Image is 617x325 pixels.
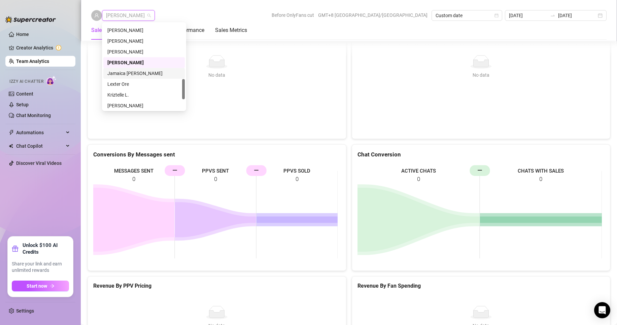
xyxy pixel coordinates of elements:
span: Chat Copilot [16,141,64,151]
a: Home [16,32,29,37]
div: Lexter Ore [107,80,181,88]
h5: Revenue By PPV Pricing [93,282,341,290]
h5: Revenue By Fan Spending [357,282,605,290]
a: Content [16,91,33,97]
span: thunderbolt [9,130,14,135]
div: No data [96,71,338,79]
span: Share your link and earn unlimited rewards [12,261,69,274]
span: arrow-right [50,284,55,288]
div: Sales [91,26,104,34]
span: GMT+8 [GEOGRAPHIC_DATA]/[GEOGRAPHIC_DATA] [318,10,427,20]
div: [PERSON_NAME] [107,48,181,56]
a: Chat Monitoring [16,113,51,118]
img: logo-BBDzfeDw.svg [5,16,56,23]
span: calendar [494,13,499,17]
span: Automations [16,127,64,138]
span: Start now [27,283,47,289]
img: AI Chatter [46,76,57,85]
input: End date [558,12,596,19]
span: to [550,13,555,18]
div: [PERSON_NAME] [107,27,181,34]
div: Conversions By Messages sent [93,150,341,159]
a: Setup [16,102,29,107]
span: user [94,13,99,18]
a: Team Analytics [16,59,49,64]
div: Jamaica [PERSON_NAME] [107,70,181,77]
div: Sales Metrics [215,26,247,34]
div: No data [360,71,602,79]
a: Discover Viral Videos [16,160,62,166]
span: swap-right [550,13,555,18]
span: Janela Dela Pena [106,10,151,21]
div: Open Intercom Messenger [594,302,610,318]
strong: Unlock $100 AI Credits [23,242,69,255]
div: Jose Jardin [103,100,185,111]
span: Custom date [436,10,498,21]
div: Kriztelle L. [107,91,181,99]
div: [PERSON_NAME] [107,102,181,109]
div: Adrian Custodio [103,25,185,36]
div: Arianna Aguilar [103,36,185,46]
button: Start nowarrow-right [12,281,69,291]
div: Janela Dela Pena [103,57,185,68]
div: Chat Conversion [357,150,605,159]
img: Chat Copilot [9,144,13,148]
div: Performance [174,26,204,34]
span: Izzy AI Chatter [9,78,43,85]
a: Creator Analytics exclamation-circle [16,42,70,53]
div: Kriztelle L. [103,89,185,100]
input: Start date [509,12,547,19]
a: Settings [16,308,34,314]
span: Before OnlyFans cut [272,10,314,20]
span: gift [12,245,19,252]
div: [PERSON_NAME] [107,37,181,45]
div: Jamaica Hurtado [103,68,185,79]
div: Ken Sy [103,46,185,57]
div: Lexter Ore [103,79,185,89]
div: [PERSON_NAME] [107,59,181,66]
